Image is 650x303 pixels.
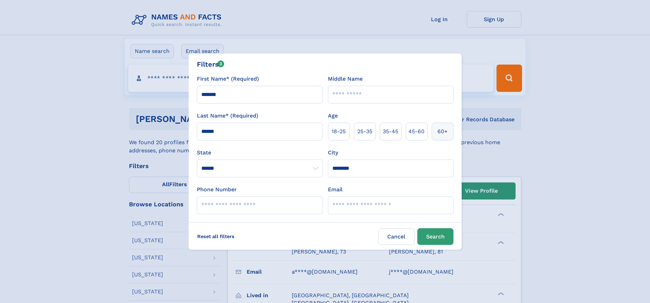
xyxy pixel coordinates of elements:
label: City [328,149,338,157]
label: Age [328,112,338,120]
label: Cancel [378,228,415,245]
span: 45‑60 [408,127,424,136]
span: 18‑25 [332,127,346,136]
label: Reset all filters [193,228,239,245]
label: Email [328,185,343,194]
label: Phone Number [197,185,237,194]
button: Search [417,228,453,245]
label: First Name* (Required) [197,75,259,83]
label: Last Name* (Required) [197,112,258,120]
div: Filters [197,59,225,69]
span: 25‑35 [357,127,372,136]
span: 35‑45 [383,127,398,136]
label: Middle Name [328,75,363,83]
label: State [197,149,322,157]
span: 60+ [437,127,448,136]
